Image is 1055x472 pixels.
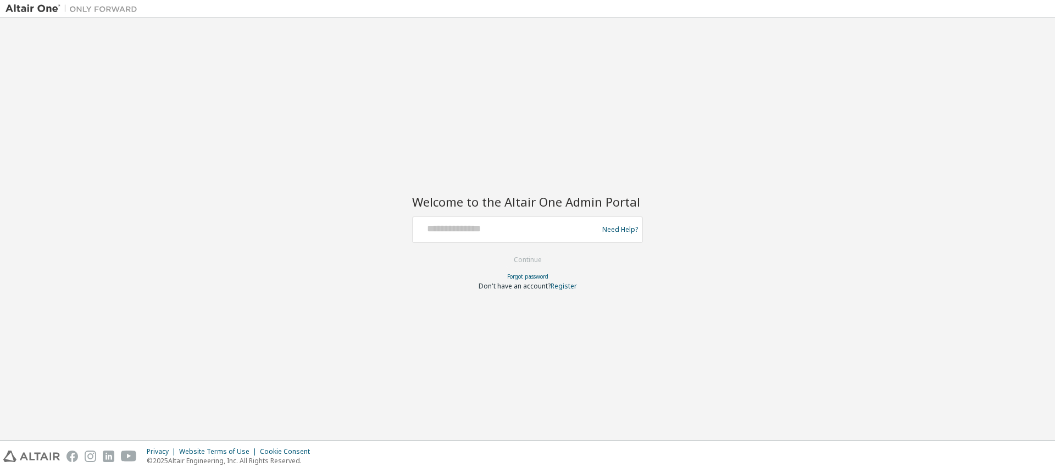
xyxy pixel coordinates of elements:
[147,447,179,456] div: Privacy
[5,3,143,14] img: Altair One
[479,281,551,291] span: Don't have an account?
[260,447,316,456] div: Cookie Consent
[551,281,577,291] a: Register
[507,273,548,280] a: Forgot password
[179,447,260,456] div: Website Terms of Use
[602,229,638,230] a: Need Help?
[3,451,60,462] img: altair_logo.svg
[103,451,114,462] img: linkedin.svg
[66,451,78,462] img: facebook.svg
[85,451,96,462] img: instagram.svg
[412,194,643,209] h2: Welcome to the Altair One Admin Portal
[121,451,137,462] img: youtube.svg
[147,456,316,465] p: © 2025 Altair Engineering, Inc. All Rights Reserved.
